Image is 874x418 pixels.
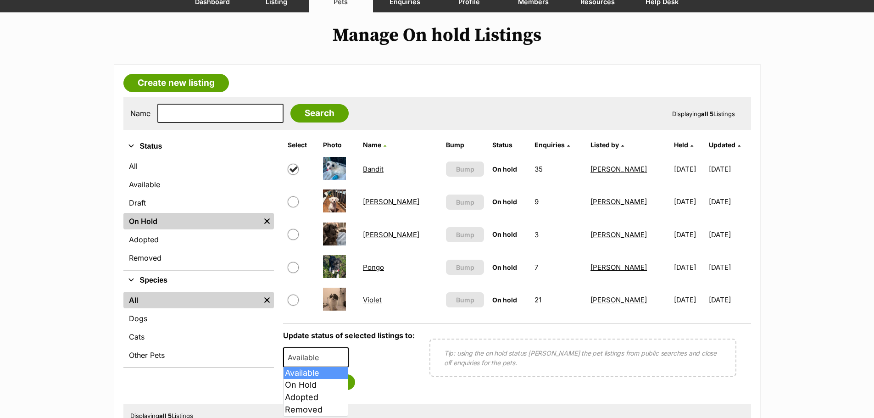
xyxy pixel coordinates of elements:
span: Bump [456,295,474,305]
th: Status [489,138,530,152]
strong: all 5 [701,110,713,117]
td: 9 [531,186,586,217]
a: Remove filter [260,292,274,308]
td: [DATE] [670,186,708,217]
label: Update status of selected listings to: [283,331,415,340]
a: Adopted [123,231,274,248]
td: 35 [531,153,586,185]
a: [PERSON_NAME] [590,165,647,173]
a: On Hold [123,213,260,229]
td: [DATE] [709,251,750,283]
a: Available [123,176,274,193]
a: Create new listing [123,74,229,92]
a: [PERSON_NAME] [590,230,647,239]
span: On hold [492,165,517,173]
td: [DATE] [709,153,750,185]
div: Species [123,290,274,367]
a: [PERSON_NAME] [363,197,419,206]
span: Displaying Listings [672,110,735,117]
span: Bump [456,262,474,272]
td: [DATE] [709,219,750,251]
a: All [123,292,260,308]
td: [DATE] [670,284,708,316]
span: Bump [456,230,474,240]
button: Species [123,274,274,286]
th: Bump [442,138,487,152]
input: Search [290,104,349,123]
a: Violet [363,295,382,304]
label: Name [130,109,150,117]
a: Dogs [123,310,274,327]
a: Enquiries [534,141,570,149]
a: Listed by [590,141,624,149]
a: Remove filter [260,213,274,229]
span: Updated [709,141,735,149]
a: Updated [709,141,740,149]
th: Select [284,138,318,152]
td: 7 [531,251,586,283]
a: Cats [123,329,274,345]
span: translation missing: en.admin.listings.index.attributes.enquiries [534,141,565,149]
td: [DATE] [709,186,750,217]
span: Available [283,347,349,368]
li: Adopted [284,391,348,404]
button: Status [123,140,274,152]
button: Bump [446,292,484,307]
button: Bump [446,227,484,242]
div: Status [123,156,274,270]
td: 3 [531,219,586,251]
li: Available [284,367,348,379]
th: Photo [319,138,358,152]
span: Name [363,141,381,149]
span: On hold [492,198,517,206]
a: Draft [123,195,274,211]
a: All [123,158,274,174]
a: [PERSON_NAME] [590,197,647,206]
td: [DATE] [709,284,750,316]
button: Bump [446,195,484,210]
span: On hold [492,230,517,238]
span: Bump [456,197,474,207]
a: [PERSON_NAME] [590,263,647,272]
a: [PERSON_NAME] [363,230,419,239]
span: On hold [492,263,517,271]
a: [PERSON_NAME] [590,295,647,304]
button: Bump [446,260,484,275]
td: [DATE] [670,251,708,283]
a: Other Pets [123,347,274,363]
li: Removed [284,404,348,416]
td: [DATE] [670,219,708,251]
span: Held [674,141,688,149]
span: Available [284,351,328,364]
a: Pongo [363,263,384,272]
p: Tip: using the on hold status [PERSON_NAME] the pet listings from public searches and close off e... [444,348,722,368]
span: Bump [456,164,474,174]
a: Name [363,141,386,149]
a: Bandit [363,165,384,173]
td: [DATE] [670,153,708,185]
a: Held [674,141,693,149]
span: Listed by [590,141,619,149]
span: On hold [492,296,517,304]
button: Bump [446,162,484,177]
a: Removed [123,250,274,266]
li: On Hold [284,379,348,391]
td: 21 [531,284,586,316]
